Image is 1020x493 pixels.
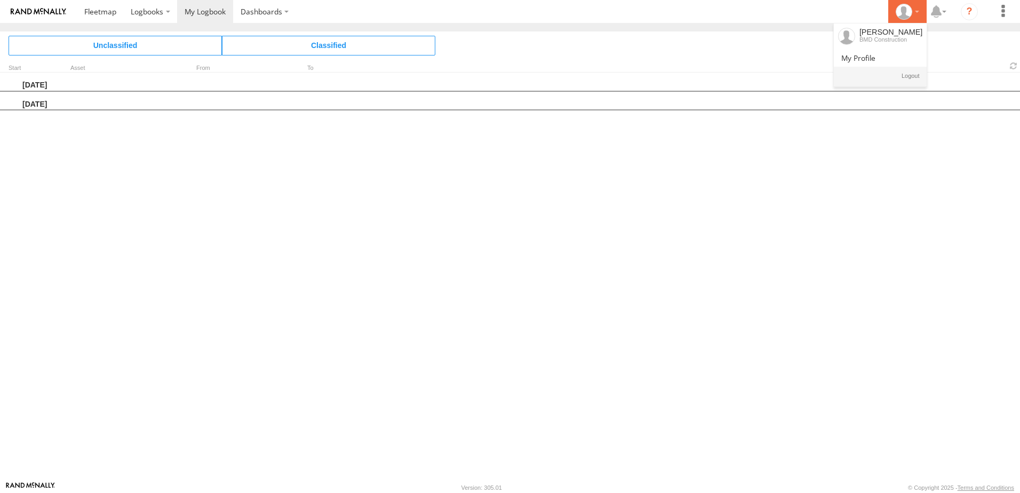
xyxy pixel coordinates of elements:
[859,36,922,43] div: BMD Construction
[70,66,177,71] div: Asset
[292,66,399,71] div: To
[461,484,502,491] div: Version: 305.01
[9,36,222,55] span: Click to view Unclassified Trips
[9,66,41,71] div: Click to Sort
[892,4,923,20] div: Chris Hobson
[181,66,288,71] div: From
[11,8,66,15] img: rand-logo.svg
[222,36,435,55] span: Click to view Classified Trips
[958,484,1014,491] a: Terms and Conditions
[961,3,978,20] i: ?
[1007,61,1020,71] span: Refresh
[908,484,1014,491] div: © Copyright 2025 -
[6,482,55,493] a: Visit our Website
[859,28,922,36] div: [PERSON_NAME]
